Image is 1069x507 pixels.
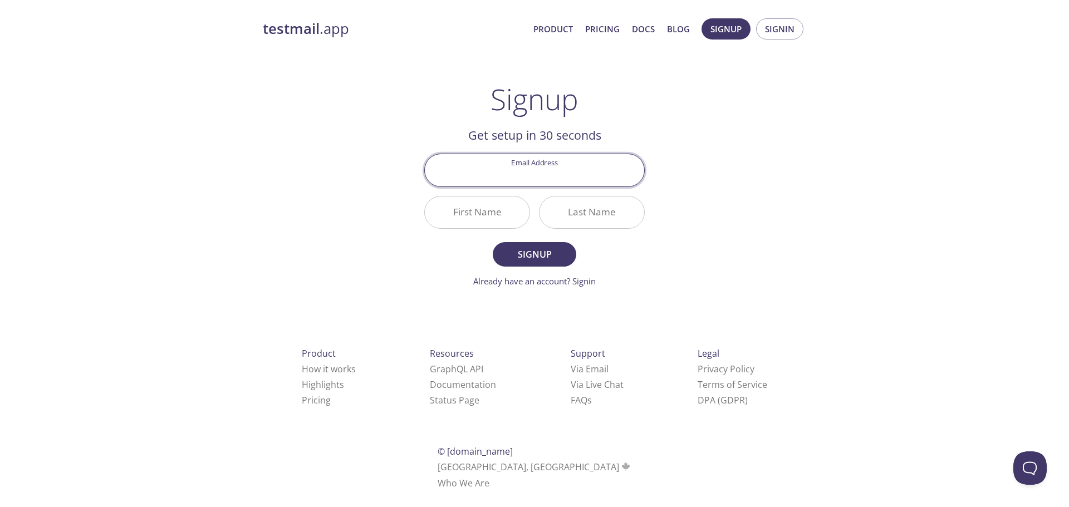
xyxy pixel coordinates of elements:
[533,22,573,36] a: Product
[263,19,524,38] a: testmail.app
[302,378,344,391] a: Highlights
[263,19,320,38] strong: testmail
[698,347,719,360] span: Legal
[438,477,489,489] a: Who We Are
[710,22,742,36] span: Signup
[756,18,803,40] button: Signin
[505,247,564,262] span: Signup
[302,347,336,360] span: Product
[430,378,496,391] a: Documentation
[698,394,748,406] a: DPA (GDPR)
[698,363,754,375] a: Privacy Policy
[438,445,513,457] span: © [DOMAIN_NAME]
[491,82,578,116] h1: Signup
[702,18,751,40] button: Signup
[698,378,767,391] a: Terms of Service
[424,126,645,145] h2: Get setup in 30 seconds
[302,394,331,406] a: Pricing
[571,378,624,391] a: Via Live Chat
[632,22,655,36] a: Docs
[667,22,690,36] a: Blog
[430,347,474,360] span: Resources
[430,363,483,375] a: GraphQL API
[430,394,479,406] a: Status Page
[571,347,605,360] span: Support
[571,363,609,375] a: Via Email
[473,275,596,287] a: Already have an account? Signin
[493,242,576,267] button: Signup
[571,394,592,406] a: FAQ
[438,461,632,473] span: [GEOGRAPHIC_DATA], [GEOGRAPHIC_DATA]
[302,363,356,375] a: How it works
[587,394,592,406] span: s
[765,22,795,36] span: Signin
[1013,451,1047,485] iframe: Help Scout Beacon - Open
[585,22,620,36] a: Pricing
